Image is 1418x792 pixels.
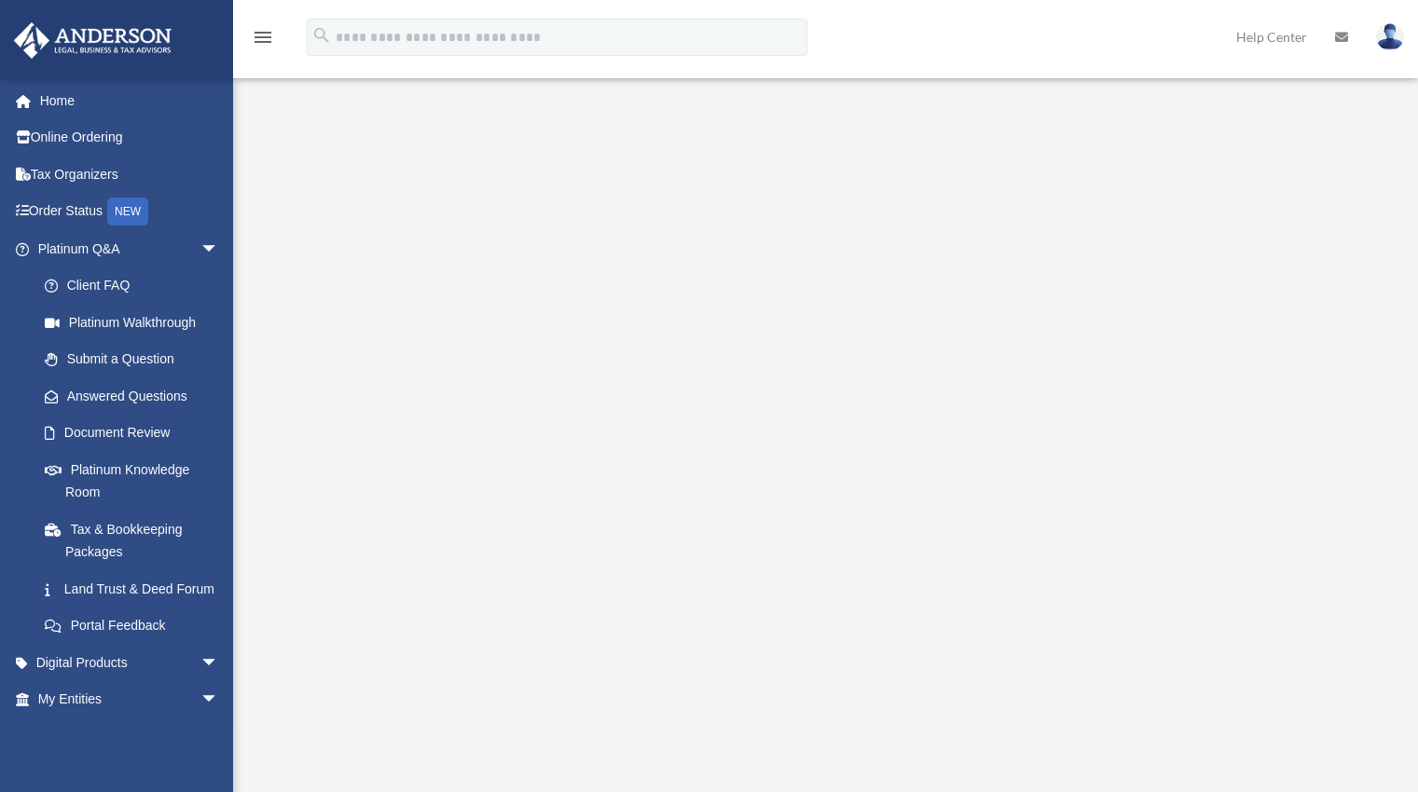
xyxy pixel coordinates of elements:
a: menu [252,33,274,48]
a: Answered Questions [26,377,247,415]
img: Anderson Advisors Platinum Portal [8,22,177,59]
a: Client FAQ [26,267,247,305]
a: Platinum Q&Aarrow_drop_down [13,230,247,267]
a: Platinum Walkthrough [26,304,238,341]
a: Submit a Question [26,341,247,378]
a: Tax Organizers [13,156,247,193]
span: arrow_drop_down [200,230,238,268]
a: Platinum Knowledge Room [26,451,247,511]
i: search [311,25,332,46]
a: Home [13,82,247,119]
iframe: <span data-mce-type="bookmark" style="display: inline-block; width: 0px; overflow: hidden; line-h... [320,111,1327,670]
i: menu [252,26,274,48]
a: Digital Productsarrow_drop_down [13,644,247,681]
a: Document Review [26,415,247,452]
span: arrow_drop_down [200,644,238,682]
a: Online Ordering [13,119,247,157]
img: User Pic [1376,23,1404,50]
a: Land Trust & Deed Forum [26,570,247,608]
a: Tax & Bookkeeping Packages [26,511,247,570]
a: My Anderson Teamarrow_drop_down [13,717,247,755]
a: Order StatusNEW [13,193,247,231]
span: arrow_drop_down [200,717,238,756]
div: NEW [107,198,148,225]
a: Portal Feedback [26,608,247,645]
span: arrow_drop_down [200,681,238,719]
a: My Entitiesarrow_drop_down [13,681,247,718]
